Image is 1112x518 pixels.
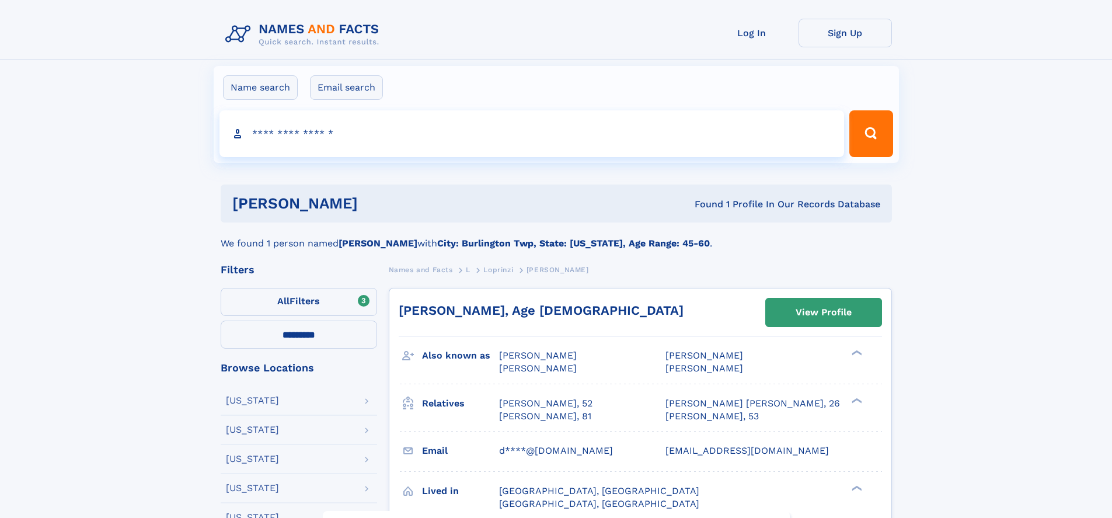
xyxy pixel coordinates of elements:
[389,262,453,277] a: Names and Facts
[483,262,513,277] a: Loprinzi
[466,262,470,277] a: L
[223,75,298,100] label: Name search
[226,454,279,464] div: [US_STATE]
[232,196,527,211] h1: [PERSON_NAME]
[437,238,710,249] b: City: Burlington Twp, State: [US_STATE], Age Range: 45-60
[277,295,290,307] span: All
[499,363,577,374] span: [PERSON_NAME]
[849,349,863,357] div: ❯
[665,363,743,374] span: [PERSON_NAME]
[226,396,279,405] div: [US_STATE]
[221,363,377,373] div: Browse Locations
[483,266,513,274] span: Loprinzi
[499,350,577,361] span: [PERSON_NAME]
[665,350,743,361] span: [PERSON_NAME]
[665,397,840,410] a: [PERSON_NAME] [PERSON_NAME], 26
[399,303,684,318] a: [PERSON_NAME], Age [DEMOGRAPHIC_DATA]
[221,265,377,275] div: Filters
[466,266,470,274] span: L
[665,410,759,423] a: [PERSON_NAME], 53
[766,298,881,326] a: View Profile
[422,441,499,461] h3: Email
[499,397,592,410] a: [PERSON_NAME], 52
[665,445,829,456] span: [EMAIL_ADDRESS][DOMAIN_NAME]
[527,266,589,274] span: [PERSON_NAME]
[422,394,499,413] h3: Relatives
[526,198,880,211] div: Found 1 Profile In Our Records Database
[221,19,389,50] img: Logo Names and Facts
[849,484,863,492] div: ❯
[422,481,499,501] h3: Lived in
[849,110,893,157] button: Search Button
[226,425,279,434] div: [US_STATE]
[219,110,845,157] input: search input
[849,397,863,404] div: ❯
[705,19,799,47] a: Log In
[226,484,279,493] div: [US_STATE]
[499,410,591,423] a: [PERSON_NAME], 81
[796,299,852,326] div: View Profile
[221,223,892,251] div: We found 1 person named with .
[221,288,377,316] label: Filters
[499,485,699,496] span: [GEOGRAPHIC_DATA], [GEOGRAPHIC_DATA]
[499,498,699,509] span: [GEOGRAPHIC_DATA], [GEOGRAPHIC_DATA]
[799,19,892,47] a: Sign Up
[339,238,417,249] b: [PERSON_NAME]
[310,75,383,100] label: Email search
[422,346,499,366] h3: Also known as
